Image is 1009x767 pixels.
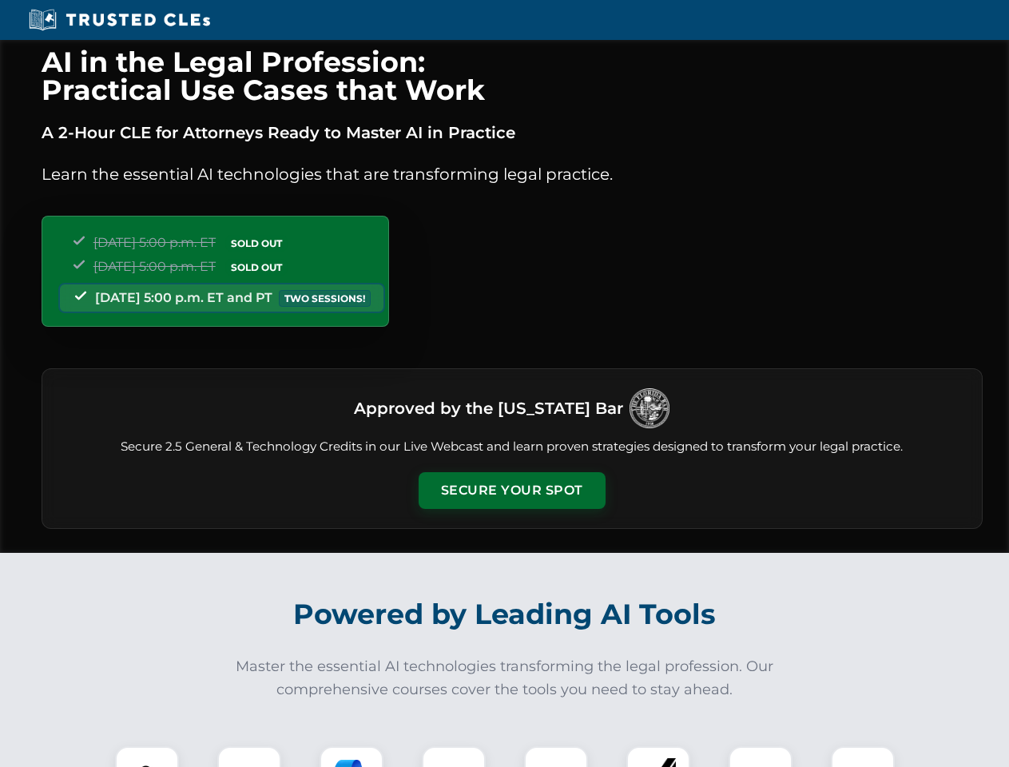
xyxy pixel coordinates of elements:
p: Learn the essential AI technologies that are transforming legal practice. [42,161,983,187]
button: Secure Your Spot [419,472,606,509]
span: SOLD OUT [225,235,288,252]
span: [DATE] 5:00 p.m. ET [93,235,216,250]
h3: Approved by the [US_STATE] Bar [354,394,623,423]
span: [DATE] 5:00 p.m. ET [93,259,216,274]
img: Logo [630,388,669,428]
h1: AI in the Legal Profession: Practical Use Cases that Work [42,48,983,104]
p: Master the essential AI technologies transforming the legal profession. Our comprehensive courses... [225,655,785,701]
img: Trusted CLEs [24,8,215,32]
h2: Powered by Leading AI Tools [62,586,947,642]
p: A 2-Hour CLE for Attorneys Ready to Master AI in Practice [42,120,983,145]
span: SOLD OUT [225,259,288,276]
p: Secure 2.5 General & Technology Credits in our Live Webcast and learn proven strategies designed ... [62,438,963,456]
